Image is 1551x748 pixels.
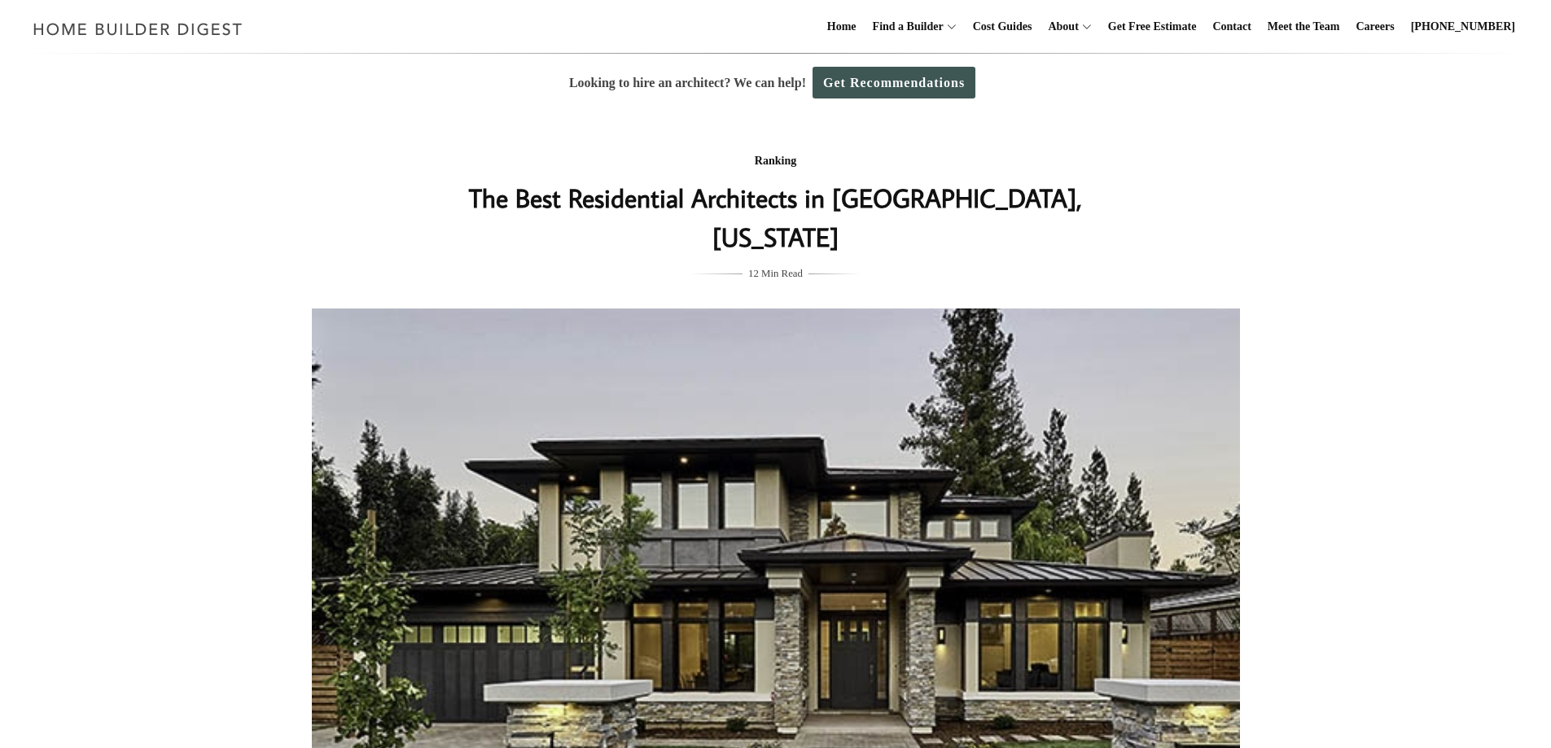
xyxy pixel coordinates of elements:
[1350,1,1401,53] a: Careers
[866,1,944,53] a: Find a Builder
[451,178,1101,256] h1: The Best Residential Architects in [GEOGRAPHIC_DATA], [US_STATE]
[755,155,796,167] a: Ranking
[1404,1,1522,53] a: [PHONE_NUMBER]
[26,13,250,45] img: Home Builder Digest
[1041,1,1078,53] a: About
[748,265,803,282] span: 12 Min Read
[1261,1,1347,53] a: Meet the Team
[966,1,1039,53] a: Cost Guides
[1102,1,1203,53] a: Get Free Estimate
[821,1,863,53] a: Home
[1206,1,1257,53] a: Contact
[813,67,975,98] a: Get Recommendations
